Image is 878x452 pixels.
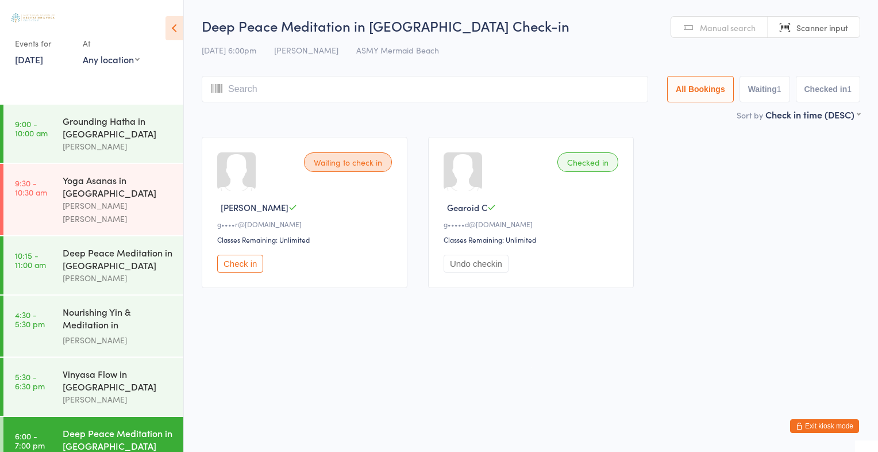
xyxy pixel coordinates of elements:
div: Grounding Hatha in [GEOGRAPHIC_DATA] [63,114,174,140]
a: 10:15 -11:00 amDeep Peace Meditation in [GEOGRAPHIC_DATA][PERSON_NAME] [3,236,183,294]
span: Scanner input [796,22,848,33]
div: [PERSON_NAME] [PERSON_NAME] [63,199,174,225]
time: 6:00 - 7:00 pm [15,431,45,450]
span: ASMY Mermaid Beach [356,44,439,56]
div: Deep Peace Meditation in [GEOGRAPHIC_DATA] [63,427,174,452]
div: Classes Remaining: Unlimited [444,235,622,244]
button: All Bookings [667,76,734,102]
time: 9:00 - 10:00 am [15,119,48,137]
input: Search [202,76,648,102]
time: 4:30 - 5:30 pm [15,310,45,328]
div: Deep Peace Meditation in [GEOGRAPHIC_DATA] [63,246,174,271]
div: At [83,34,140,53]
span: Manual search [700,22,756,33]
div: [PERSON_NAME] [63,393,174,406]
button: Waiting1 [740,76,790,102]
div: [PERSON_NAME] [63,334,174,347]
div: Classes Remaining: Unlimited [217,235,395,244]
a: 9:30 -10:30 amYoga Asanas in [GEOGRAPHIC_DATA][PERSON_NAME] [PERSON_NAME] [3,164,183,235]
span: Gearoid C [447,201,487,213]
button: Check in [217,255,263,273]
div: Yoga Asanas in [GEOGRAPHIC_DATA] [63,174,174,199]
button: Undo checkin [444,255,509,273]
h2: Deep Peace Meditation in [GEOGRAPHIC_DATA] Check-in [202,16,860,35]
a: 4:30 -5:30 pmNourishing Yin & Meditation in [GEOGRAPHIC_DATA][PERSON_NAME] [3,296,183,357]
button: Exit kiosk mode [790,419,859,433]
div: Waiting to check in [304,152,392,172]
label: Sort by [737,109,763,121]
a: 5:30 -6:30 pmVinyasa Flow in [GEOGRAPHIC_DATA][PERSON_NAME] [3,358,183,416]
div: [PERSON_NAME] [63,271,174,285]
div: g••••r@[DOMAIN_NAME] [217,219,395,229]
div: Check in time (DESC) [765,108,860,121]
div: Vinyasa Flow in [GEOGRAPHIC_DATA] [63,367,174,393]
div: Checked in [557,152,618,172]
a: [DATE] [15,53,43,66]
div: [PERSON_NAME] [63,140,174,153]
span: [DATE] 6:00pm [202,44,256,56]
div: Nourishing Yin & Meditation in [GEOGRAPHIC_DATA] [63,305,174,334]
img: Australian School of Meditation & Yoga (Gold Coast) [11,13,55,22]
div: 1 [777,85,781,94]
span: [PERSON_NAME] [274,44,338,56]
time: 5:30 - 6:30 pm [15,372,45,390]
button: Checked in1 [796,76,861,102]
time: 9:30 - 10:30 am [15,178,47,197]
a: 9:00 -10:00 amGrounding Hatha in [GEOGRAPHIC_DATA][PERSON_NAME] [3,105,183,163]
div: Any location [83,53,140,66]
div: g•••••d@[DOMAIN_NAME] [444,219,622,229]
time: 10:15 - 11:00 am [15,251,46,269]
span: [PERSON_NAME] [221,201,288,213]
div: 1 [847,85,852,94]
div: Events for [15,34,71,53]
